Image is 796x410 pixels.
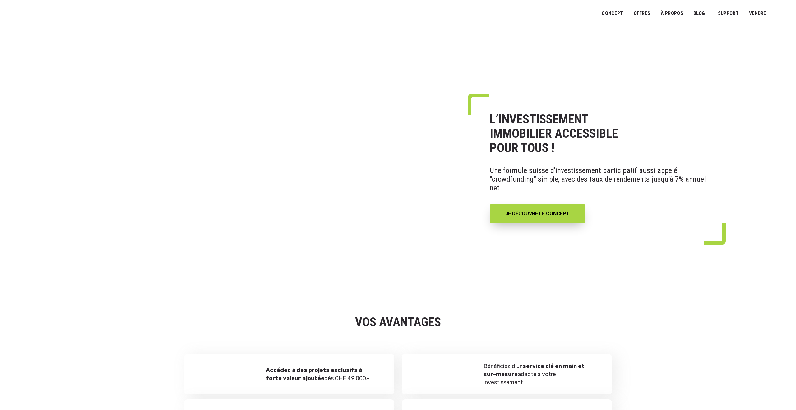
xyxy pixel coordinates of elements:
a: OFFRES [629,7,654,21]
strong: Accédez à des projets exclusifs à forte valeur ajoutée [266,367,362,382]
p: Bénéficiez d’un adapté à votre investissement [484,362,596,386]
a: SUPPORT [714,7,743,21]
a: VENDRE [745,7,770,21]
p: Une formule suisse d'investissement participatif aussi appelé "crowdfunding" simple, avec des tau... [490,161,712,197]
h1: L’INVESTISSEMENT IMMOBILIER ACCESSIBLE POUR TOUS ! [490,112,712,155]
a: Concept [598,7,627,21]
a: Passer à [775,7,789,19]
a: Blog [689,7,709,21]
img: Bénéficiez d’un [417,363,439,385]
img: Français [779,12,784,16]
a: JE DÉCOUVRE LE CONCEPT [490,204,585,223]
img: FR-_3__11zon [97,55,368,280]
strong: service clé en main et sur-mesure [484,363,585,378]
a: À PROPOS [656,7,687,21]
strong: VOS AVANTAGES [355,315,441,329]
nav: Menu principal [602,6,787,21]
p: dès CHF 49'000.- [266,366,379,382]
img: avantage2 [200,362,232,387]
